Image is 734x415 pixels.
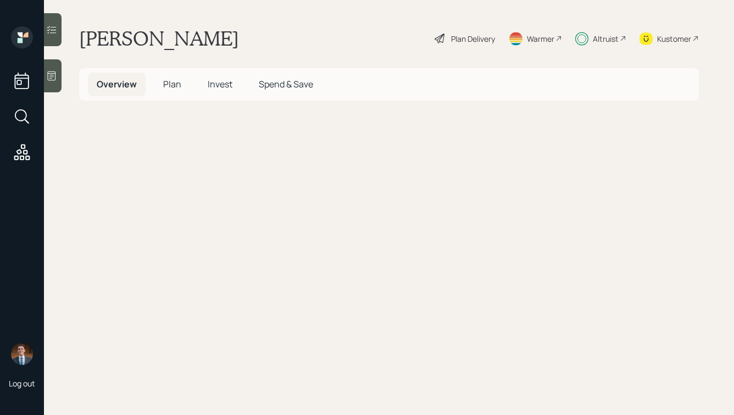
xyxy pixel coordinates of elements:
span: Spend & Save [259,78,313,90]
img: hunter_neumayer.jpg [11,343,33,365]
span: Plan [163,78,181,90]
span: Overview [97,78,137,90]
span: Invest [208,78,232,90]
div: Plan Delivery [451,33,495,45]
div: Log out [9,378,35,389]
div: Kustomer [657,33,691,45]
div: Altruist [593,33,619,45]
h1: [PERSON_NAME] [79,26,239,51]
div: Warmer [527,33,554,45]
